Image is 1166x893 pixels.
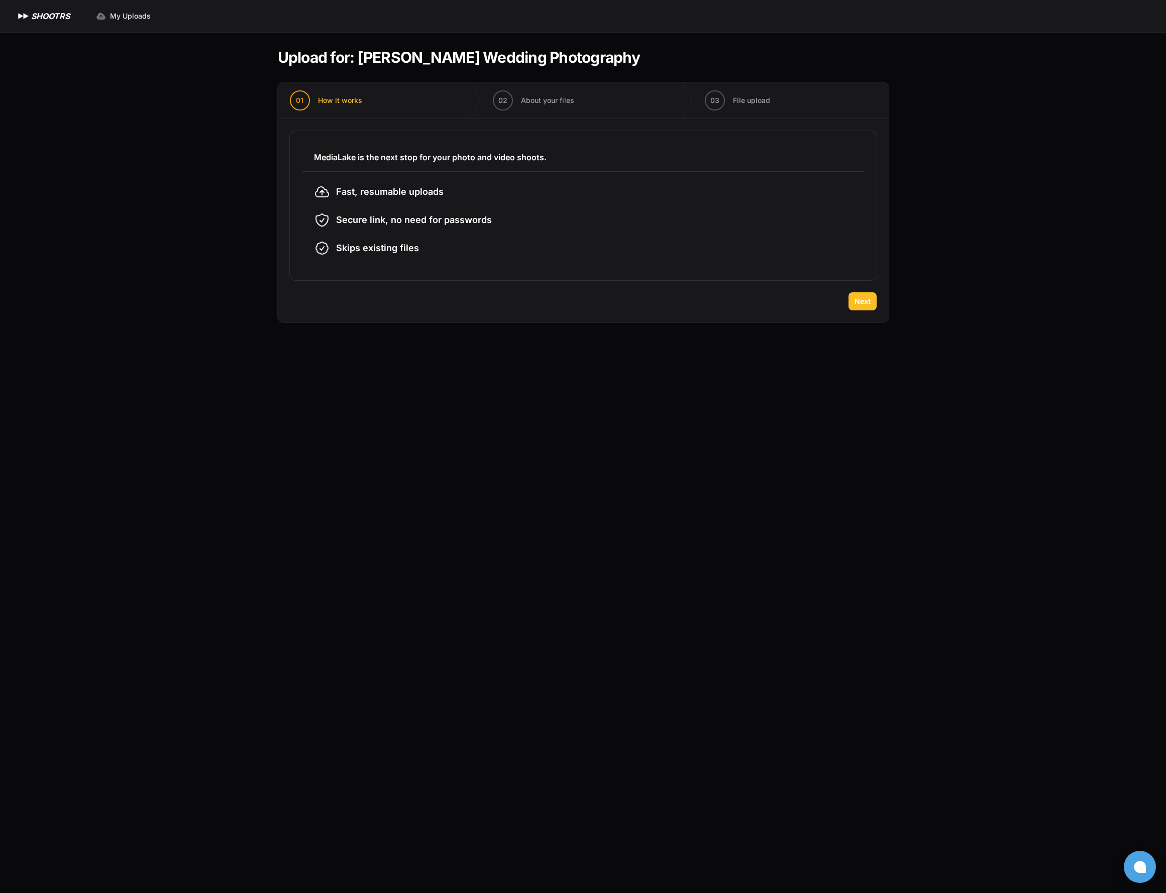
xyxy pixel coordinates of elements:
[278,48,640,66] h1: Upload for: [PERSON_NAME] Wedding Photography
[318,95,362,105] span: How it works
[90,7,157,25] a: My Uploads
[336,213,492,227] span: Secure link, no need for passwords
[733,95,770,105] span: File upload
[521,95,574,105] span: About your files
[498,95,507,105] span: 02
[16,10,70,22] a: SHOOTRS SHOOTRS
[710,95,719,105] span: 03
[314,151,853,163] h3: MediaLake is the next stop for your photo and video shoots.
[336,185,444,199] span: Fast, resumable uploads
[481,82,586,119] button: 02 About your files
[110,11,151,21] span: My Uploads
[336,241,419,255] span: Skips existing files
[849,292,877,310] button: Next
[296,95,303,105] span: 01
[693,82,782,119] button: 03 File upload
[855,296,871,306] span: Next
[278,82,374,119] button: 01 How it works
[1124,851,1156,883] button: Open chat window
[31,10,70,22] h1: SHOOTRS
[16,10,31,22] img: SHOOTRS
